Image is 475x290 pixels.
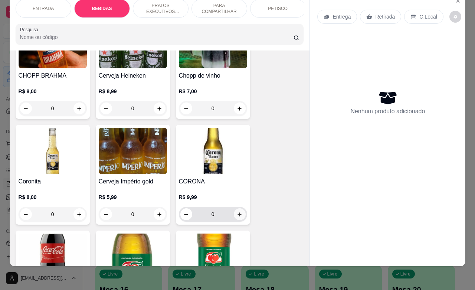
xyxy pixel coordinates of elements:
button: decrease-product-quantity [449,11,461,23]
button: increase-product-quantity [154,102,166,114]
img: product-image [19,128,87,174]
p: Entrega [332,13,351,20]
img: product-image [19,234,87,280]
img: product-image [99,234,167,280]
h4: Chopp de vinho [179,71,247,80]
button: increase-product-quantity [234,102,246,114]
p: PETISCO [268,6,288,12]
h4: Cerveja Império gold [99,177,167,186]
h4: Coronita [19,177,87,186]
p: C.Local [419,13,437,20]
img: product-image [179,128,247,174]
h4: CHOPP BRAHMA [19,71,87,80]
input: Pesquisa [20,33,294,41]
button: increase-product-quantity [73,208,85,220]
button: increase-product-quantity [154,208,166,220]
img: product-image [179,234,247,280]
p: Retirada [375,13,395,20]
p: BEBIDAS [92,6,112,12]
p: PARA COMPARTILHAR [198,3,241,14]
p: R$ 8,00 [19,193,87,201]
h4: CORONA [179,177,247,186]
p: R$ 8,99 [99,88,167,95]
button: increase-product-quantity [234,208,246,220]
p: R$ 5,99 [99,193,167,201]
h4: Cerveja Heineken [99,71,167,80]
button: decrease-product-quantity [20,208,32,220]
p: ENTRADA [33,6,54,12]
button: decrease-product-quantity [100,208,112,220]
button: decrease-product-quantity [180,102,192,114]
button: decrease-product-quantity [20,102,32,114]
p: R$ 7,00 [179,88,247,95]
p: R$ 8,00 [19,88,87,95]
p: Nenhum produto adicionado [350,107,425,116]
p: R$ 9,99 [179,193,247,201]
p: PRATOS EXECUTIVOS (INDIVIDUAIS) [139,3,182,14]
button: decrease-product-quantity [180,208,192,220]
label: Pesquisa [20,26,41,33]
img: product-image [99,128,167,174]
button: increase-product-quantity [73,102,85,114]
button: decrease-product-quantity [100,102,112,114]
